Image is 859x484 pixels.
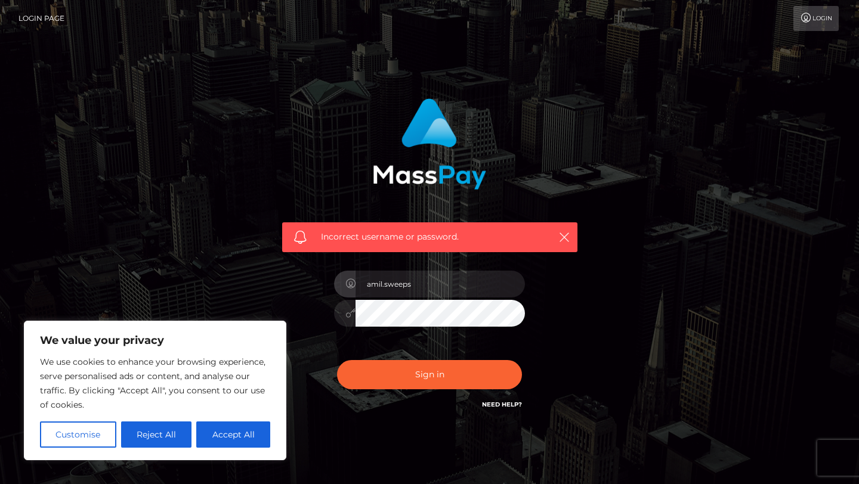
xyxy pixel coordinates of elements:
[40,421,116,448] button: Customise
[356,271,525,297] input: Username...
[121,421,192,448] button: Reject All
[793,6,839,31] a: Login
[18,6,64,31] a: Login Page
[40,355,270,412] p: We use cookies to enhance your browsing experience, serve personalised ads or content, and analys...
[196,421,270,448] button: Accept All
[40,333,270,348] p: We value your privacy
[482,401,522,408] a: Need Help?
[373,98,486,190] img: MassPay Login
[321,231,539,243] span: Incorrect username or password.
[24,321,286,460] div: We value your privacy
[337,360,522,389] button: Sign in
